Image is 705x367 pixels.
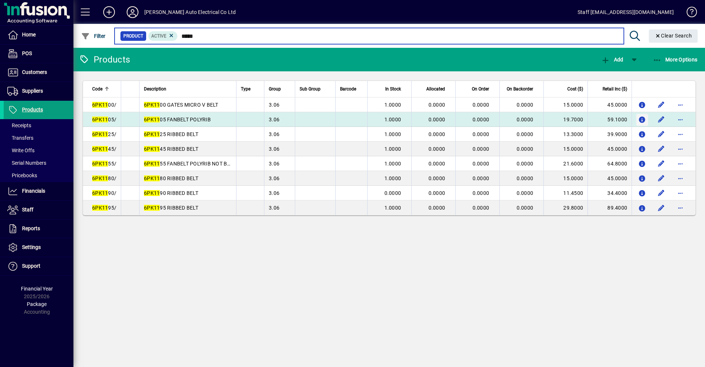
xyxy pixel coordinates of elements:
[587,186,632,200] td: 34.4000
[144,6,236,18] div: [PERSON_NAME] Auto Electrical Co Ltd
[384,205,401,211] span: 1.0000
[543,142,587,156] td: 15.0000
[21,286,53,292] span: Financial Year
[92,85,102,93] span: Code
[22,225,40,231] span: Reports
[543,156,587,171] td: 21.6000
[92,102,116,108] span: 00/
[4,201,73,219] a: Staff
[269,146,279,152] span: 3.06
[675,187,686,199] button: More options
[384,102,401,108] span: 1.0000
[4,82,73,100] a: Suppliers
[22,188,45,194] span: Financials
[144,117,160,122] em: 6PK11
[97,6,121,19] button: Add
[81,33,106,39] span: Filter
[473,190,489,196] span: 0.0000
[655,143,667,155] button: Edit
[144,205,198,211] span: 95 RIBBED BELT
[144,85,166,93] span: Description
[587,127,632,142] td: 39.9000
[4,119,73,132] a: Receipts
[121,6,144,19] button: Profile
[587,97,632,112] td: 45.0000
[22,32,36,38] span: Home
[144,85,232,93] div: Description
[543,112,587,127] td: 19.7000
[4,144,73,157] a: Write Offs
[300,85,331,93] div: Sub Group
[681,1,696,25] a: Knowledge Base
[429,190,445,196] span: 0.0000
[543,200,587,215] td: 29.8000
[7,135,33,141] span: Transfers
[92,117,116,122] span: 05/
[4,26,73,44] a: Home
[429,117,445,122] span: 0.0000
[567,85,583,93] span: Cost ($)
[22,88,43,94] span: Suppliers
[651,53,699,66] button: More Options
[601,57,623,63] span: Add
[92,205,116,211] span: 95/
[4,182,73,200] a: Financials
[675,128,686,140] button: More options
[144,161,241,167] span: 55 FANBELT POLYRIB NOT BOSCH
[587,112,632,127] td: 59.1000
[92,175,116,181] span: 80/
[517,146,534,152] span: 0.0000
[655,33,692,39] span: Clear Search
[517,175,534,181] span: 0.0000
[22,244,41,250] span: Settings
[144,131,198,137] span: 25 RIBBED BELT
[603,85,627,93] span: Retail Inc ($)
[92,117,108,122] em: 6PK11
[22,207,33,213] span: Staff
[144,161,160,167] em: 6PK11
[385,85,401,93] span: In Stock
[543,171,587,186] td: 15.0000
[655,172,667,184] button: Edit
[384,117,401,122] span: 1.0000
[92,190,108,196] em: 6PK11
[144,190,160,196] em: 6PK11
[384,146,401,152] span: 1.0000
[92,205,108,211] em: 6PK11
[517,190,534,196] span: 0.0000
[578,6,674,18] div: Staff [EMAIL_ADDRESS][DOMAIN_NAME]
[4,238,73,257] a: Settings
[517,117,534,122] span: 0.0000
[4,132,73,144] a: Transfers
[148,31,178,41] mat-chip: Activation Status: Active
[655,128,667,140] button: Edit
[473,102,489,108] span: 0.0000
[473,131,489,137] span: 0.0000
[473,117,489,122] span: 0.0000
[92,190,116,196] span: 90/
[269,131,279,137] span: 3.06
[384,131,401,137] span: 1.0000
[416,85,452,93] div: Allocated
[269,190,279,196] span: 3.06
[269,205,279,211] span: 3.06
[587,142,632,156] td: 45.0000
[144,146,198,152] span: 45 RIBBED BELT
[340,85,356,93] span: Barcode
[241,85,260,93] div: Type
[144,117,211,122] span: 05 FANBELT POLYRIB
[4,63,73,82] a: Customers
[426,85,445,93] span: Allocated
[655,99,667,111] button: Edit
[269,102,279,108] span: 3.06
[649,29,698,43] button: Clear
[653,57,698,63] span: More Options
[27,301,47,307] span: Package
[4,169,73,182] a: Pricebooks
[587,156,632,171] td: 64.8000
[269,175,279,181] span: 3.06
[517,102,534,108] span: 0.0000
[144,102,218,108] span: 00 GATES MICRO V BELT
[79,29,108,43] button: Filter
[22,263,40,269] span: Support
